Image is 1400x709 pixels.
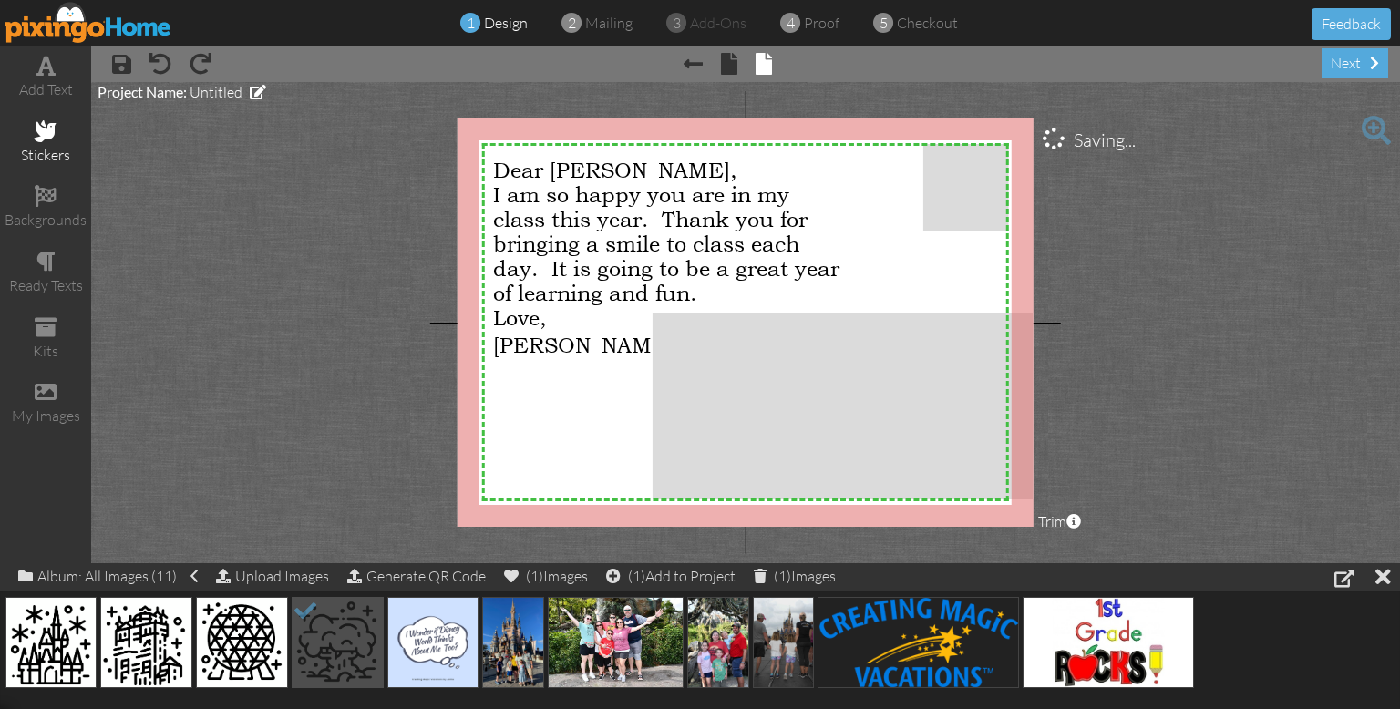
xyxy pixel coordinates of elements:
span: mailing [585,14,633,32]
span: [PERSON_NAME] [493,333,674,357]
span: 5 [880,13,888,34]
span: design [484,14,528,32]
img: 20240706-142657-e8f2ea241087-original.png [5,597,97,688]
img: 20240706-142630-ec6ccc3a74fb-original.png [196,597,288,688]
span: Trim [1038,511,1081,532]
div: Images [754,563,836,589]
img: 20200520-192114-ddba3110571d-500.jpg [1023,597,1194,688]
div: Generate QR Code [347,563,486,589]
img: pixingo logo [5,2,172,43]
img: 20240704-165507-9ce9f05d5cfa-500.png [387,597,479,688]
div: next [1322,48,1388,78]
span: I am so happy you are in my class this year. Thank you for bringing a smile to class each day. It... [493,182,839,305]
span: proof [804,14,839,32]
img: 20240706-142619-53a3d8ad655a-original.png [292,597,384,688]
span: Untitled [190,83,242,101]
span: Dear [PERSON_NAME], [493,158,736,182]
span: add-ons [690,14,746,32]
span: (1) [628,567,645,585]
span: Project Name: [98,83,187,100]
span: 1 [467,13,475,34]
img: 20240706-142646-9eba4ed2ebdb-original.png [100,597,192,688]
span: (1) [526,567,543,585]
img: 20211026-172633-c670345c82e1-500.JPG [753,597,814,688]
span: 4 [787,13,795,34]
span: checkout [897,14,958,32]
div: Images [504,563,588,589]
span: (1) [774,567,791,585]
div: Upload Images [216,563,329,590]
div: Add to Project [606,563,736,589]
span: Love, [493,305,546,330]
img: 20211026-192442-0741bbae796e-500.jpeg [687,597,748,688]
span: 2 [568,13,576,34]
img: 20210102-191624-132cc1fc19e6-250.png [818,597,1019,688]
img: 20221203-155601-ef238383c5ca-500.png [482,597,545,688]
button: Feedback [1312,8,1391,40]
img: 20220226-202125-22c5827ae6de-500.jpeg [548,597,684,688]
div: Album: All Images (11) [18,563,198,589]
